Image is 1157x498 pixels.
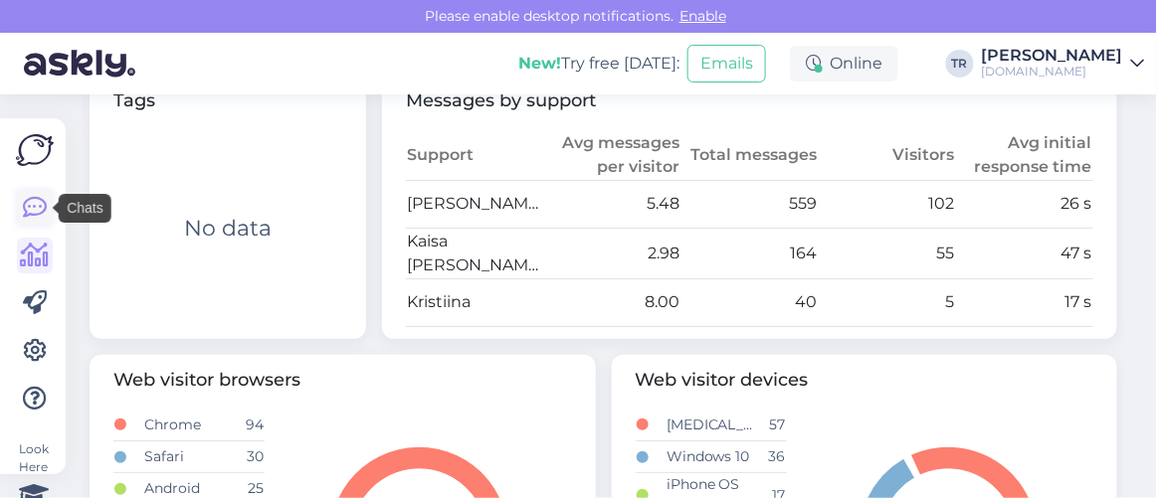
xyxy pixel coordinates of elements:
td: 40 [681,278,819,326]
td: 94 [235,410,265,441]
th: Total messages [681,130,819,181]
div: Online [790,46,898,82]
div: Try free [DATE]: [518,52,679,76]
td: Kristiina [406,278,543,326]
td: 2.98 [543,228,680,278]
th: Avg initial response time [956,130,1093,181]
td: 8.00 [543,278,680,326]
th: Avg messages per visitor [543,130,680,181]
div: TR [946,50,974,78]
button: Emails [687,45,766,83]
span: Web visitor browsers [113,367,572,394]
td: 164 [681,228,819,278]
td: 55 [819,228,956,278]
td: 26 s [956,180,1093,228]
td: 5 [819,278,956,326]
a: [PERSON_NAME][DOMAIN_NAME] [982,48,1145,80]
th: Support [406,130,543,181]
td: 102 [819,180,956,228]
td: Safari [143,441,234,473]
div: [PERSON_NAME] [982,48,1123,64]
span: Enable [674,7,732,25]
span: Messages by support [406,87,1093,114]
th: Visitors [819,130,956,181]
td: Kaisa [PERSON_NAME] [406,228,543,278]
td: [MEDICAL_DATA] [666,410,756,441]
td: Windows 10 [666,441,756,473]
img: Askly Logo [16,134,54,166]
td: 559 [681,180,819,228]
td: [PERSON_NAME] [406,180,543,228]
td: 36 [756,441,786,473]
b: New! [518,54,561,73]
td: 57 [756,410,786,441]
td: 47 s [956,228,1093,278]
span: Tags [113,87,342,114]
span: Web visitor devices [636,367,1094,394]
div: [DOMAIN_NAME] [982,64,1123,80]
td: 30 [235,441,265,473]
div: Chats [59,194,111,223]
td: Chrome [143,410,234,441]
td: 17 s [956,278,1093,326]
div: No data [184,212,272,245]
td: 5.48 [543,180,680,228]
